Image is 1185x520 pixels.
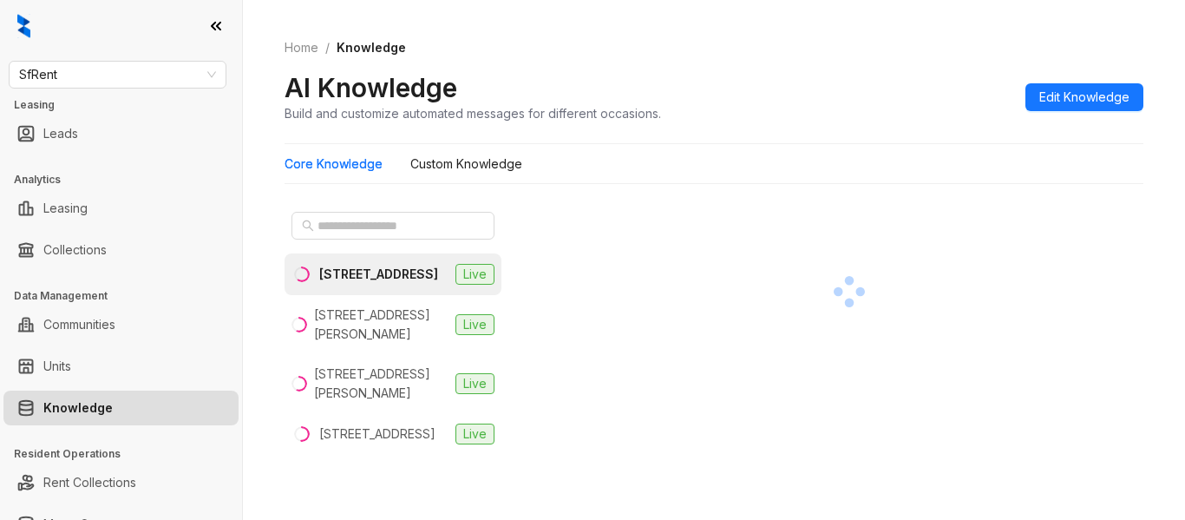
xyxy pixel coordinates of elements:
[14,97,242,113] h3: Leasing
[455,264,494,285] span: Live
[285,104,661,122] div: Build and customize automated messages for different occasions.
[314,365,448,403] div: [STREET_ADDRESS][PERSON_NAME]
[43,465,136,500] a: Rent Collections
[3,307,239,342] li: Communities
[1039,88,1129,107] span: Edit Knowledge
[319,425,435,444] div: [STREET_ADDRESS]
[3,116,239,151] li: Leads
[281,38,322,57] a: Home
[325,38,330,57] li: /
[14,446,242,462] h3: Resident Operations
[337,40,406,55] span: Knowledge
[43,116,78,151] a: Leads
[455,373,494,394] span: Live
[43,233,107,267] a: Collections
[455,314,494,335] span: Live
[43,349,71,384] a: Units
[1025,83,1143,111] button: Edit Knowledge
[3,391,239,425] li: Knowledge
[3,465,239,500] li: Rent Collections
[43,191,88,226] a: Leasing
[19,62,216,88] span: SfRent
[302,220,314,232] span: search
[14,288,242,304] h3: Data Management
[3,191,239,226] li: Leasing
[455,424,494,444] span: Live
[3,349,239,384] li: Units
[43,307,115,342] a: Communities
[14,172,242,188] h3: Analytics
[17,14,30,38] img: logo
[410,155,522,174] div: Custom Knowledge
[285,155,383,174] div: Core Knowledge
[314,306,448,344] div: [STREET_ADDRESS][PERSON_NAME]
[3,233,239,267] li: Collections
[319,265,438,284] div: [STREET_ADDRESS]
[285,71,457,104] h2: AI Knowledge
[43,391,113,425] a: Knowledge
